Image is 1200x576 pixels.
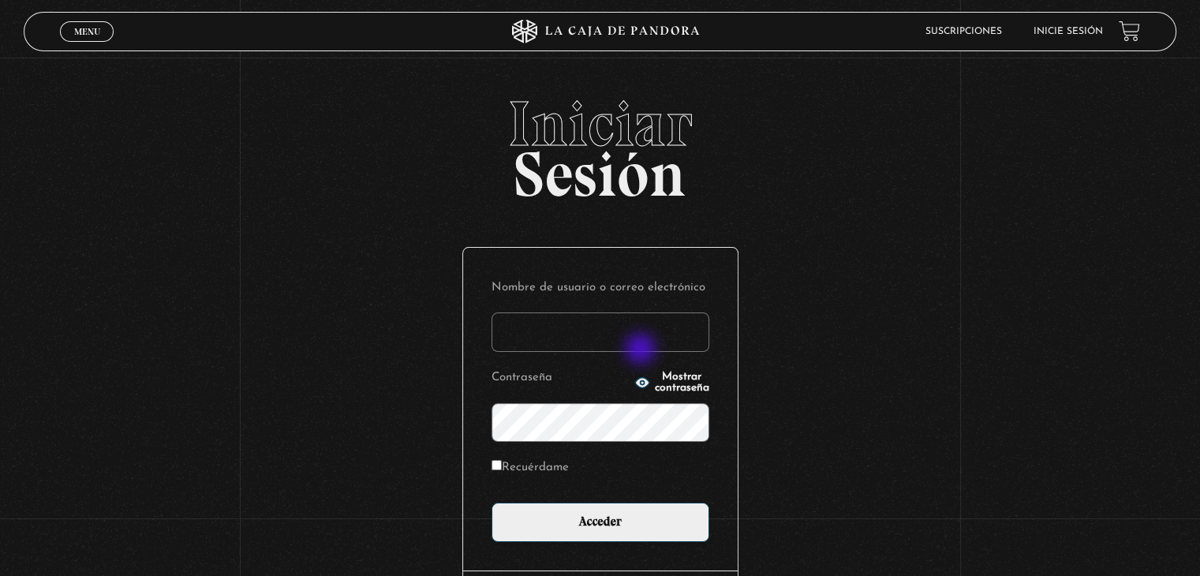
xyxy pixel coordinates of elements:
[492,460,502,470] input: Recuérdame
[1034,27,1103,36] a: Inicie sesión
[69,39,106,50] span: Cerrar
[1119,21,1140,42] a: View your shopping cart
[634,372,709,394] button: Mostrar contraseña
[492,276,709,301] label: Nombre de usuario o correo electrónico
[492,366,630,391] label: Contraseña
[925,27,1002,36] a: Suscripciones
[655,372,709,394] span: Mostrar contraseña
[492,456,569,481] label: Recuérdame
[74,27,100,36] span: Menu
[24,92,1176,193] h2: Sesión
[492,503,709,542] input: Acceder
[24,92,1176,155] span: Iniciar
